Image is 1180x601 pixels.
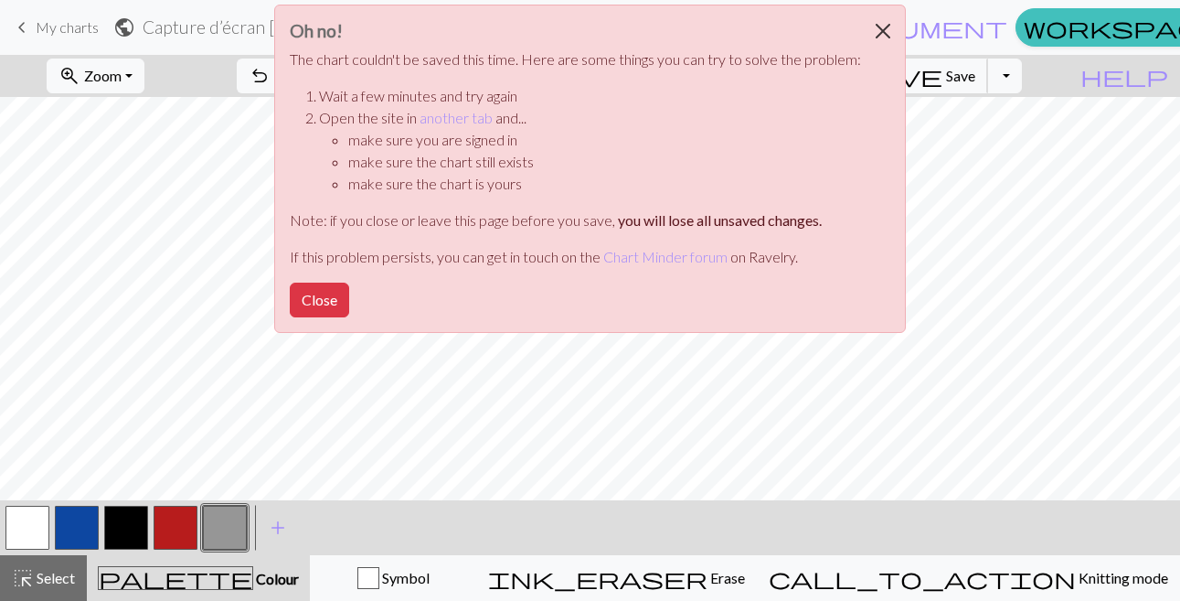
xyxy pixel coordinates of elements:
a: Chart Minder forum [603,248,728,265]
button: Close [861,5,905,57]
span: palette [99,565,252,591]
span: Colour [253,570,299,587]
li: make sure you are signed in [348,129,861,151]
li: make sure the chart is yours [348,173,861,195]
li: make sure the chart still exists [348,151,861,173]
span: Select [34,569,75,586]
button: Symbol [310,555,476,601]
strong: you will lose all unsaved changes. [618,211,822,229]
button: Knitting mode [757,555,1180,601]
p: If this problem persists, you can get in touch on the on Ravelry. [290,246,861,268]
h3: Oh no! [290,20,861,41]
span: Symbol [379,569,430,586]
li: Open the site in and... [319,107,861,195]
button: Erase [476,555,757,601]
span: Knitting mode [1076,569,1168,586]
span: ink_eraser [488,565,707,591]
button: Colour [87,555,310,601]
span: call_to_action [769,565,1076,591]
span: add [267,515,289,541]
button: Close [290,283,349,317]
a: another tab [420,109,493,126]
p: The chart couldn't be saved this time. Here are some things you can try to solve the problem: [290,48,861,70]
p: Note: if you close or leave this page before you save, [290,209,861,231]
li: Wait a few minutes and try again [319,85,861,107]
span: highlight_alt [12,565,34,591]
span: Erase [707,569,745,586]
